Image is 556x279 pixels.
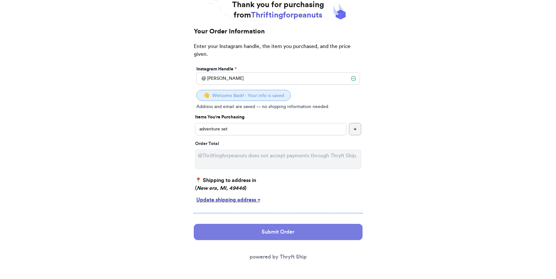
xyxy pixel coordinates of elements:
label: Instagram Handle [196,66,237,72]
p: Enter your Instagram handle, the item you purchased, and the price given. [194,42,363,65]
p: Items You're Purchasing [195,114,361,120]
div: Update shipping address + [196,196,360,204]
span: Thriftingforpeanuts [251,11,322,19]
div: @ [196,72,206,85]
span: 👋 [203,93,210,98]
div: Order Total [195,140,361,147]
em: New era, MI, 49446 [197,186,245,191]
input: ex.funky hat [195,123,346,135]
span: Welcome Back! - Your info is saved [212,93,284,98]
p: 📍 Shipping to address in ( ) [195,176,361,192]
h2: Your Order Information [194,27,363,42]
a: powered by Thryft Ship [250,254,307,260]
button: Submit Order [194,224,363,240]
p: Address and email are saved — no shipping information needed. [196,103,360,110]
